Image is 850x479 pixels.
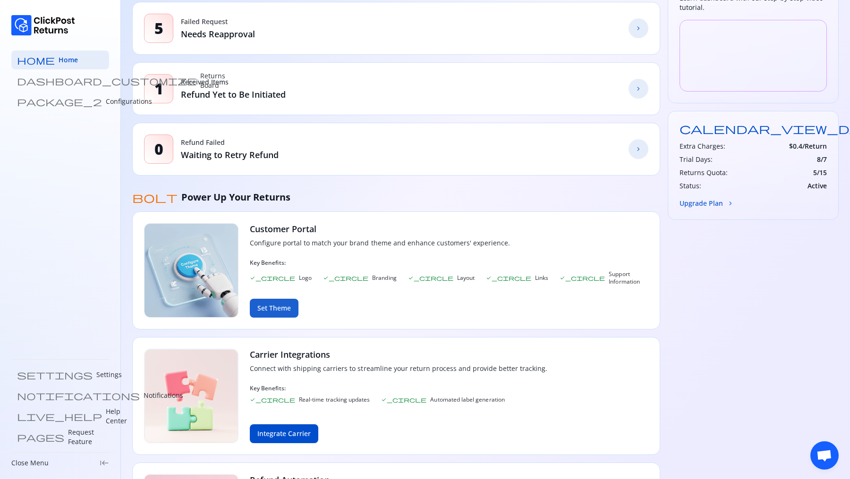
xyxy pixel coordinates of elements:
[680,142,725,151] h3: Extra Charges:
[250,275,295,281] span: check_circle
[372,274,396,282] p: Branding
[106,407,127,426] p: Help Center
[154,79,163,98] span: 1
[144,349,238,443] img: Carrier Integrations
[817,155,827,164] span: 8 / 7
[323,275,368,281] span: check_circle
[11,458,49,468] p: Close Menu
[408,275,453,281] span: check_circle
[11,71,109,90] a: dashboard_customize Returns Board
[17,76,196,85] span: dashboard_customize
[181,28,255,40] p: Needs Reapproval
[609,270,648,286] p: Support Information
[11,428,109,446] a: pages Request Feature
[17,97,102,106] span: package_2
[810,441,839,470] div: Open chat
[807,181,827,191] span: Active
[680,198,734,208] button: Upgrade Planchevron_forward
[629,139,648,159] a: chevron_forward
[635,85,642,92] span: chevron_forward
[11,365,109,384] a: settings Settings
[250,223,648,235] h3: Customer Portal
[299,274,312,282] p: Logo
[250,385,547,392] p: Key Benefits:
[250,259,648,267] p: Key Benefits:
[250,397,295,403] span: check_circle
[96,370,122,379] p: Settings
[11,50,109,69] a: home Home
[11,407,109,426] a: live_help Help Center
[181,77,286,87] p: Received Items
[250,238,648,248] p: Configure portal to match your brand theme and enhance customers' experience.
[132,192,178,203] span: bolt
[154,140,163,159] span: 0
[629,79,648,99] a: chevron_forward
[250,299,298,318] button: Set Theme
[680,168,728,177] h3: Returns Quota:
[486,275,531,281] span: check_circle
[17,55,55,65] span: home
[250,349,547,360] h3: Carrier Integrations
[635,25,642,32] span: chevron_forward
[11,92,109,111] a: package_2 Configurations
[200,71,225,90] p: Returns Board
[727,200,734,207] span: chevron_forward
[181,89,286,100] p: Refund Yet to Be Initiated
[813,168,827,177] span: 5 / 15
[181,138,279,147] p: Refund Failed
[11,15,75,35] img: Logo
[680,181,701,191] h3: Status:
[381,397,426,403] span: check_circle
[299,396,370,403] p: Real-time tracking updates
[635,145,642,153] span: chevron_forward
[181,149,279,160] p: Waiting to Retry Refund
[789,142,827,151] span: $ 0.4 /Return
[535,274,548,282] p: Links
[17,432,64,442] span: pages
[11,386,109,405] a: notifications Notifications
[100,458,109,468] span: keyboard_tab_rtl
[457,274,475,282] p: Layout
[181,191,290,204] span: Power Up Your Returns
[680,155,713,164] h3: Trial Days:
[430,396,504,403] p: Automated label generation
[59,55,78,65] span: Home
[17,370,93,379] span: settings
[629,18,648,38] a: chevron_forward
[250,424,318,443] button: Integrate Carrier
[17,391,140,400] span: notifications
[11,458,109,468] div: Close Menukeyboard_tab_rtl
[680,20,827,92] iframe: YouTube video player
[181,17,255,26] p: Failed Request
[154,19,163,38] span: 5
[68,428,103,446] p: Request Feature
[250,364,547,373] p: Connect with shipping carriers to streamline your return process and provide better tracking.
[17,412,102,421] span: live_help
[144,391,183,400] p: Notifications
[144,223,238,318] img: Customer Portal
[106,97,152,106] p: Configurations
[560,275,605,281] span: check_circle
